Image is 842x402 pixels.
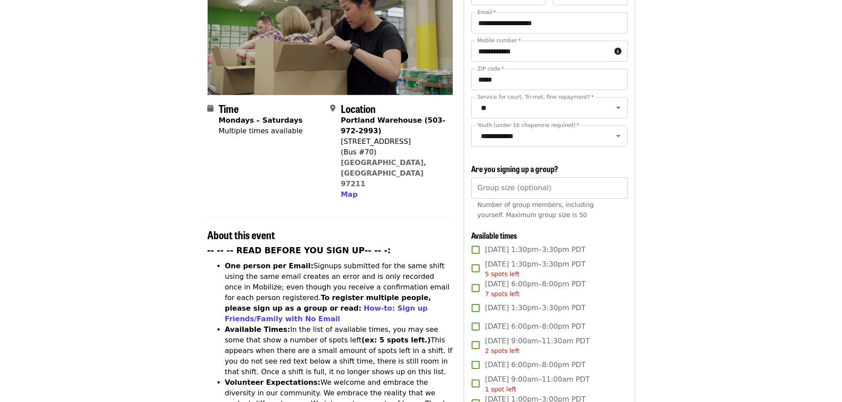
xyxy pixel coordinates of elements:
label: Mobile number [477,38,521,43]
span: 2 spots left [485,347,519,354]
input: Email [471,12,627,34]
span: Map [341,190,358,199]
strong: Portland Warehouse (503-972-2993) [341,116,446,135]
span: [DATE] 1:30pm–3:30pm PDT [485,259,585,279]
span: [DATE] 6:00pm–8:00pm PDT [485,321,585,332]
span: Number of group members, including yourself. Maximum group size is 50 [477,201,594,218]
span: [DATE] 1:30pm–3:30pm PDT [485,303,585,313]
input: Mobile number [471,41,610,62]
label: Service for court, Tri-met, fine repayment? [477,94,594,100]
button: Open [612,130,625,142]
input: ZIP code [471,69,627,90]
span: [DATE] 6:00pm–8:00pm PDT [485,360,585,370]
strong: Mondays – Saturdays [219,116,303,124]
span: Are you signing up a group? [471,163,558,174]
strong: To register multiple people, please sign up as a group or read: [225,293,431,312]
strong: Available Times: [225,325,290,334]
span: Location [341,101,376,116]
i: circle-info icon [614,47,621,56]
div: Multiple times available [219,126,303,136]
a: [GEOGRAPHIC_DATA], [GEOGRAPHIC_DATA] 97211 [341,158,427,188]
span: [DATE] 6:00pm–8:00pm PDT [485,279,585,299]
i: calendar icon [207,104,213,113]
button: Open [612,101,625,114]
div: [STREET_ADDRESS] [341,136,446,147]
a: How-to: Sign up Friends/Family with No Email [225,304,428,323]
span: 7 spots left [485,290,519,297]
strong: Volunteer Expectations: [225,378,321,387]
li: In the list of available times, you may see some that show a number of spots left This appears wh... [225,324,453,377]
label: Youth (under 16 chaperone required) [477,123,579,128]
div: (Bus #70) [341,147,446,158]
label: ZIP code [477,66,504,71]
input: [object Object] [471,177,627,199]
strong: -- -- -- READ BEFORE YOU SIGN UP-- -- -: [207,246,391,255]
span: 1 spot left [485,386,516,393]
li: Signups submitted for the same shift using the same email creates an error and is only recorded o... [225,261,453,324]
button: Map [341,189,358,200]
span: [DATE] 9:00am–11:00am PDT [485,374,590,394]
span: [DATE] 1:30pm–3:30pm PDT [485,244,585,255]
strong: One person per Email: [225,262,314,270]
label: Email [477,10,496,15]
i: map-marker-alt icon [330,104,335,113]
span: 5 spots left [485,271,519,278]
span: About this event [207,227,275,242]
span: Available times [471,229,517,241]
span: Time [219,101,239,116]
strong: (ex: 5 spots left.) [362,336,431,344]
span: [DATE] 9:00am–11:30am PDT [485,336,590,356]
